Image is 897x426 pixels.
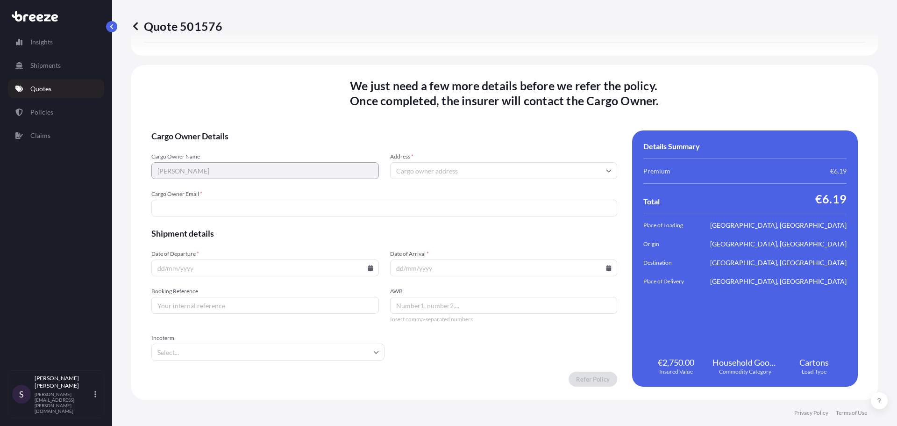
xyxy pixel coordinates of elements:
[710,221,847,230] span: [GEOGRAPHIC_DATA], [GEOGRAPHIC_DATA]
[151,288,379,295] span: Booking Reference
[802,368,826,375] span: Load Type
[8,79,104,98] a: Quotes
[30,131,50,140] p: Claims
[569,372,617,387] button: Refer Policy
[151,190,617,198] span: Cargo Owner Email
[836,409,867,417] a: Terms of Use
[643,197,660,206] span: Total
[390,316,618,323] span: Insert comma-separated numbers
[390,162,618,179] input: Cargo owner address
[151,260,379,276] input: dd/mm/yyyy
[643,239,696,249] span: Origin
[30,108,53,117] p: Policies
[712,357,778,368] span: Household Goods and Personal Effects
[576,375,610,384] p: Refer Policy
[8,33,104,51] a: Insights
[30,84,51,94] p: Quotes
[799,357,829,368] span: Cartons
[151,250,379,258] span: Date of Departure
[390,250,618,258] span: Date of Arrival
[151,228,617,239] span: Shipment details
[30,37,53,47] p: Insights
[8,103,104,122] a: Policies
[151,344,384,361] input: Select...
[151,153,379,160] span: Cargo Owner Name
[350,78,659,108] span: We just need a few more details before we refer the policy . Once completed, the insurer will con...
[131,19,222,34] p: Quote 501576
[830,166,847,176] span: €6.19
[151,334,384,342] span: Incoterm
[390,153,618,160] span: Address
[151,130,617,142] span: Cargo Owner Details
[710,258,847,267] span: [GEOGRAPHIC_DATA], [GEOGRAPHIC_DATA]
[794,409,828,417] a: Privacy Policy
[815,191,847,206] span: €6.19
[643,166,670,176] span: Premium
[643,258,696,267] span: Destination
[390,288,618,295] span: AWB
[710,277,847,286] span: [GEOGRAPHIC_DATA], [GEOGRAPHIC_DATA]
[151,297,379,314] input: Your internal reference
[643,277,696,286] span: Place of Delivery
[390,297,618,314] input: Number1, number2,...
[643,142,700,151] span: Details Summary
[658,357,694,368] span: €2,750.00
[390,260,618,276] input: dd/mm/yyyy
[710,239,847,249] span: [GEOGRAPHIC_DATA], [GEOGRAPHIC_DATA]
[30,61,61,70] p: Shipments
[643,221,696,230] span: Place of Loading
[719,368,771,375] span: Commodity Category
[35,375,93,390] p: [PERSON_NAME] [PERSON_NAME]
[19,390,24,399] span: S
[8,56,104,75] a: Shipments
[35,391,93,414] p: [PERSON_NAME][EMAIL_ADDRESS][PERSON_NAME][DOMAIN_NAME]
[659,368,693,375] span: Insured Value
[8,126,104,145] a: Claims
